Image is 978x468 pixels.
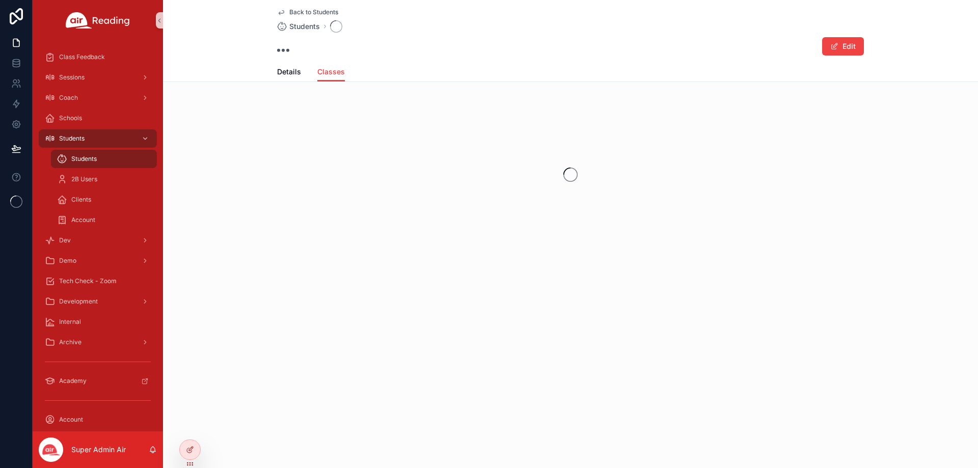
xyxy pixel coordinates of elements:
[59,73,85,81] span: Sessions
[59,277,117,285] span: Tech Check - Zoom
[59,377,87,385] span: Academy
[66,12,130,29] img: App logo
[59,114,82,122] span: Schools
[51,190,157,209] a: Clients
[59,236,71,244] span: Dev
[317,63,345,82] a: Classes
[39,109,157,127] a: Schools
[71,445,126,455] p: Super Admin Air
[59,94,78,102] span: Coach
[289,21,320,32] span: Students
[51,211,157,229] a: Account
[59,338,81,346] span: Archive
[277,21,320,32] a: Students
[277,8,338,16] a: Back to Students
[59,53,105,61] span: Class Feedback
[59,416,83,424] span: Account
[51,150,157,168] a: Students
[71,196,91,204] span: Clients
[71,155,97,163] span: Students
[317,67,345,77] span: Classes
[39,252,157,270] a: Demo
[39,333,157,351] a: Archive
[39,272,157,290] a: Tech Check - Zoom
[39,372,157,390] a: Academy
[71,175,97,183] span: 2B Users
[59,318,81,326] span: Internal
[39,313,157,331] a: Internal
[277,67,301,77] span: Details
[59,257,76,265] span: Demo
[277,63,301,83] a: Details
[39,410,157,429] a: Account
[59,134,85,143] span: Students
[39,89,157,107] a: Coach
[39,68,157,87] a: Sessions
[51,170,157,188] a: 2B Users
[39,292,157,311] a: Development
[822,37,864,56] button: Edit
[59,297,98,306] span: Development
[39,231,157,250] a: Dev
[71,216,95,224] span: Account
[39,129,157,148] a: Students
[289,8,338,16] span: Back to Students
[33,41,163,431] div: scrollable content
[39,48,157,66] a: Class Feedback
